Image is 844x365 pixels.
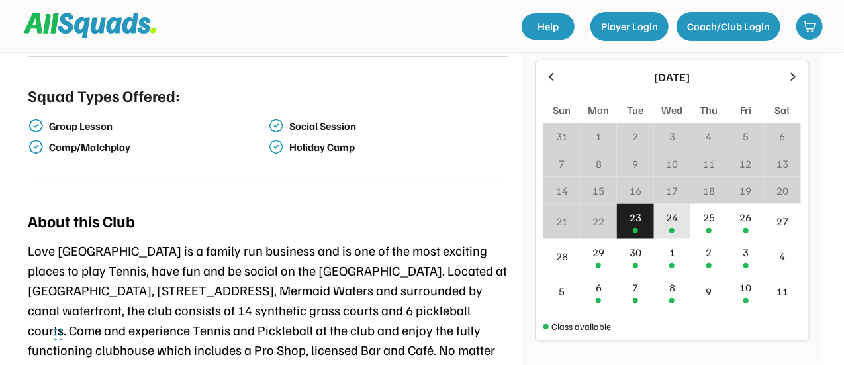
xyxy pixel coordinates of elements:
[28,139,44,155] img: check-verified-01.svg
[556,129,568,144] div: 31
[592,213,604,229] div: 22
[706,284,712,299] div: 9
[566,68,778,86] div: [DATE]
[632,280,638,295] div: 7
[630,209,641,225] div: 23
[803,20,816,33] img: shopping-cart-01%20%281%29.svg
[669,280,675,295] div: 8
[559,284,565,299] div: 5
[700,102,718,118] div: Thu
[556,183,568,199] div: 14
[776,183,788,199] div: 20
[630,244,641,260] div: 30
[596,280,602,295] div: 6
[630,183,641,199] div: 16
[596,156,602,172] div: 8
[596,129,602,144] div: 1
[28,209,135,233] div: About this Club
[703,183,715,199] div: 18
[627,102,643,118] div: Tue
[740,102,751,118] div: Fri
[556,213,568,229] div: 21
[706,244,712,260] div: 2
[740,209,752,225] div: 26
[740,183,752,199] div: 19
[666,156,678,172] div: 10
[49,120,265,132] div: Group Lesson
[632,129,638,144] div: 2
[703,209,715,225] div: 25
[669,129,675,144] div: 3
[703,156,715,172] div: 11
[28,118,44,134] img: check-verified-01.svg
[590,12,669,41] button: Player Login
[776,213,788,229] div: 27
[740,280,752,295] div: 10
[24,13,156,38] img: Squad%20Logo.svg
[588,102,609,118] div: Mon
[677,12,780,41] button: Coach/Club Login
[776,156,788,172] div: 13
[49,141,265,154] div: Comp/Matchplay
[28,83,180,107] div: Squad Types Offered:
[551,319,611,333] div: Class available
[740,156,752,172] div: 12
[592,244,604,260] div: 29
[592,183,604,199] div: 15
[666,183,678,199] div: 17
[780,248,786,264] div: 4
[706,129,712,144] div: 4
[775,102,790,118] div: Sat
[661,102,682,118] div: Wed
[780,129,786,144] div: 6
[553,102,571,118] div: Sun
[268,118,284,134] img: check-verified-01.svg
[632,156,638,172] div: 9
[289,120,506,132] div: Social Session
[776,284,788,299] div: 11
[289,141,506,154] div: Holiday Camp
[559,156,565,172] div: 7
[268,139,284,155] img: check-verified-01.svg
[666,209,678,225] div: 24
[743,129,749,144] div: 5
[522,13,575,40] a: Help
[669,244,675,260] div: 1
[743,244,749,260] div: 3
[556,248,568,264] div: 28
